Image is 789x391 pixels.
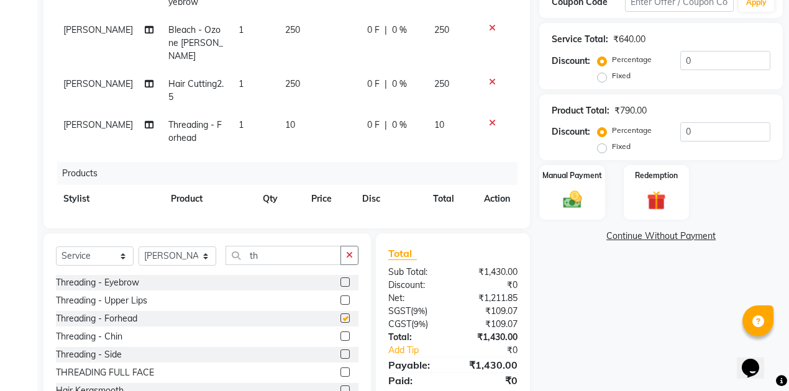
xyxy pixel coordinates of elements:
[388,247,417,260] span: Total
[285,119,295,130] span: 10
[355,185,426,213] th: Disc
[426,185,477,213] th: Total
[612,70,631,81] label: Fixed
[56,185,163,213] th: Stylist
[434,24,449,35] span: 250
[379,344,465,357] a: Add Tip
[255,185,304,213] th: Qty
[56,330,122,343] div: Threading - Chin
[379,331,453,344] div: Total:
[168,78,224,102] span: Hair Cutting2.5
[163,185,255,213] th: Product
[434,119,444,130] span: 10
[57,162,527,185] div: Products
[635,170,678,181] label: Redemption
[614,104,647,117] div: ₹790.00
[379,318,453,331] div: ( )
[379,373,453,388] div: Paid:
[414,319,426,329] span: 9%
[641,189,672,212] img: _gift.svg
[413,306,425,316] span: 9%
[379,292,453,305] div: Net:
[367,119,380,132] span: 0 F
[542,170,602,181] label: Manual Payment
[453,331,527,344] div: ₹1,430.00
[453,266,527,279] div: ₹1,430.00
[392,24,407,37] span: 0 %
[56,312,137,325] div: Threading - Forhead
[379,357,453,372] div: Payable:
[379,266,453,279] div: Sub Total:
[552,55,590,68] div: Discount:
[737,341,777,379] iframe: chat widget
[239,119,244,130] span: 1
[63,119,133,130] span: [PERSON_NAME]
[392,119,407,132] span: 0 %
[63,78,133,89] span: [PERSON_NAME]
[63,24,133,35] span: [PERSON_NAME]
[612,54,652,65] label: Percentage
[388,318,411,330] span: CGST
[168,24,223,61] span: Bleach - Ozone [PERSON_NAME]
[56,348,122,361] div: Threading - Side
[465,344,527,357] div: ₹0
[56,366,154,379] div: THREADING FULL FACE
[612,141,631,152] label: Fixed
[285,24,300,35] span: 250
[388,305,411,317] span: SGST
[379,279,453,292] div: Discount:
[453,305,527,318] div: ₹109.07
[367,24,380,37] span: 0 F
[552,33,608,46] div: Service Total:
[304,185,355,213] th: Price
[392,78,407,91] span: 0 %
[612,125,652,136] label: Percentage
[385,119,387,132] span: |
[613,33,645,46] div: ₹640.00
[239,24,244,35] span: 1
[453,373,527,388] div: ₹0
[453,357,527,372] div: ₹1,430.00
[453,279,527,292] div: ₹0
[226,246,341,265] input: Search or Scan
[552,104,609,117] div: Product Total:
[285,78,300,89] span: 250
[453,318,527,331] div: ₹109.07
[542,230,780,243] a: Continue Without Payment
[477,185,518,213] th: Action
[453,292,527,305] div: ₹1,211.85
[56,294,147,307] div: Threading - Upper Lips
[168,119,222,143] span: Threading - Forhead
[385,24,387,37] span: |
[557,189,588,210] img: _cash.svg
[379,305,453,318] div: ( )
[552,125,590,138] div: Discount:
[434,78,449,89] span: 250
[385,78,387,91] span: |
[56,276,139,289] div: Threading - Eyebrow
[367,78,380,91] span: 0 F
[239,78,244,89] span: 1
